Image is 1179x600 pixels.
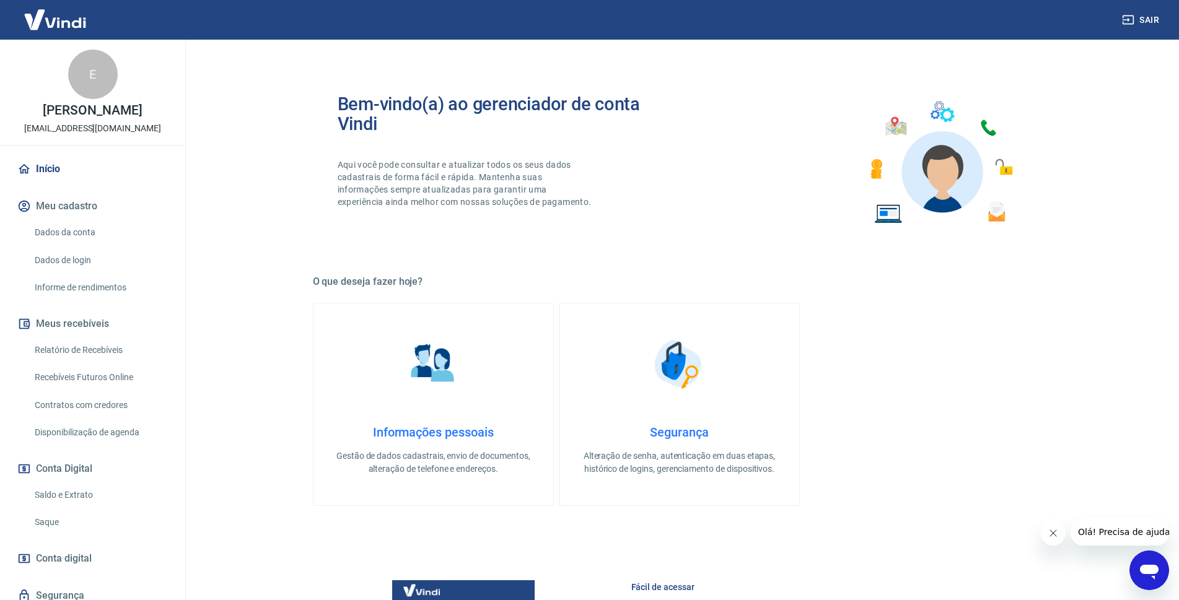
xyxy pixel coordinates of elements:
button: Meus recebíveis [15,310,170,337]
h4: Segurança [579,425,779,440]
a: SegurançaSegurançaAlteração de senha, autenticação em duas etapas, histórico de logins, gerenciam... [559,303,800,506]
a: Saldo e Extrato [30,482,170,508]
button: Sair [1120,9,1164,32]
img: Informações pessoais [402,333,464,395]
p: [PERSON_NAME] [43,104,142,117]
span: Olá! Precisa de ajuda? [7,9,104,19]
p: Aqui você pode consultar e atualizar todos os seus dados cadastrais de forma fácil e rápida. Mant... [338,159,594,208]
a: Saque [30,510,170,535]
h6: Fácil de acessar [631,581,1017,593]
a: Disponibilização de agenda [30,420,170,445]
iframe: Mensagem da empresa [1071,518,1169,546]
img: Imagem de um avatar masculino com diversos icones exemplificando as funcionalidades do gerenciado... [859,94,1022,231]
span: Conta digital [36,550,92,567]
h2: Bem-vindo(a) ao gerenciador de conta Vindi [338,94,680,134]
iframe: Botão para abrir a janela de mensagens [1129,550,1169,590]
button: Meu cadastro [15,193,170,220]
p: Gestão de dados cadastrais, envio de documentos, alteração de telefone e endereços. [333,450,533,476]
img: Segurança [648,333,710,395]
h4: Informações pessoais [333,425,533,440]
a: Início [15,155,170,183]
p: Alteração de senha, autenticação em duas etapas, histórico de logins, gerenciamento de dispositivos. [579,450,779,476]
h5: O que deseja fazer hoje? [313,276,1046,288]
a: Relatório de Recebíveis [30,337,170,363]
p: [EMAIL_ADDRESS][DOMAIN_NAME] [24,122,161,135]
a: Conta digital [15,545,170,572]
img: Vindi [15,1,95,38]
a: Dados de login [30,248,170,273]
a: Recebíveis Futuros Online [30,365,170,390]
a: Dados da conta [30,220,170,245]
div: E [68,50,118,99]
iframe: Fechar mensagem [1041,521,1066,546]
a: Informações pessoaisInformações pessoaisGestão de dados cadastrais, envio de documentos, alteraçã... [313,303,554,506]
a: Informe de rendimentos [30,275,170,300]
button: Conta Digital [15,455,170,482]
a: Contratos com credores [30,393,170,418]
